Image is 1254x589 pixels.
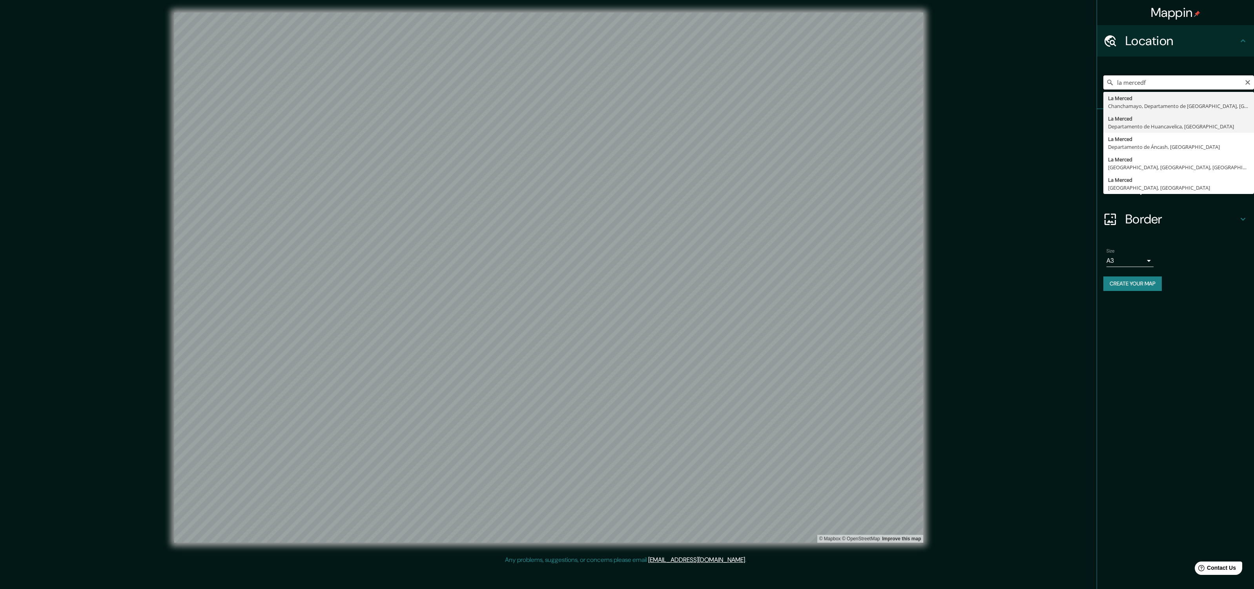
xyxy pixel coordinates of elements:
[1103,75,1254,90] input: Pick your city or area
[747,555,749,565] div: .
[1097,25,1254,57] div: Location
[819,536,841,541] a: Mapbox
[1108,155,1249,163] div: La Merced
[1108,115,1249,123] div: La Merced
[1097,172,1254,203] div: Layout
[1125,180,1238,196] h4: Layout
[1108,143,1249,151] div: Departamento de Áncash, [GEOGRAPHIC_DATA]
[1184,558,1245,580] iframe: Help widget launcher
[174,13,923,543] canvas: Map
[1245,78,1251,86] button: Clear
[505,555,746,565] p: Any problems, suggestions, or concerns please email .
[1108,176,1249,184] div: La Merced
[1194,11,1200,17] img: pin-icon.png
[1097,109,1254,141] div: Pins
[746,555,747,565] div: .
[1108,102,1249,110] div: Chanchamayo, Departamento de [GEOGRAPHIC_DATA], [GEOGRAPHIC_DATA]
[1108,135,1249,143] div: La Merced
[1108,163,1249,171] div: [GEOGRAPHIC_DATA], [GEOGRAPHIC_DATA], [GEOGRAPHIC_DATA]
[1108,184,1249,192] div: [GEOGRAPHIC_DATA], [GEOGRAPHIC_DATA]
[1125,211,1238,227] h4: Border
[1151,5,1201,20] h4: Mappin
[648,556,745,564] a: [EMAIL_ADDRESS][DOMAIN_NAME]
[1097,203,1254,235] div: Border
[1103,276,1162,291] button: Create your map
[882,536,921,541] a: Map feedback
[1106,254,1154,267] div: A3
[1097,141,1254,172] div: Style
[1125,33,1238,49] h4: Location
[842,536,880,541] a: OpenStreetMap
[1108,123,1249,130] div: Departamento de Huancavelica, [GEOGRAPHIC_DATA]
[1106,248,1115,254] label: Size
[1108,94,1249,102] div: La Merced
